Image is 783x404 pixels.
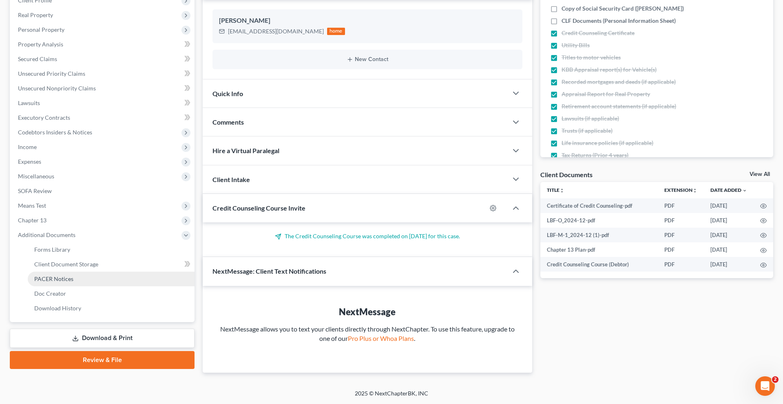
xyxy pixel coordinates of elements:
p: NextMessage allows you to text your clients directly through NextChapter. To use this feature, up... [219,325,516,343]
span: Expenses [18,158,41,165]
td: Certificate of Credit Counseling-pdf [540,198,658,213]
span: Codebtors Insiders & Notices [18,129,92,136]
span: Real Property [18,11,53,18]
span: Additional Documents [18,231,75,238]
span: Property Analysis [18,41,63,48]
td: [DATE] [704,213,754,228]
td: PDF [658,213,704,228]
span: Forms Library [34,246,70,253]
span: Tax Returns (Prior 4 years) [562,151,628,159]
a: Client Document Storage [28,257,195,272]
td: Credit Counseling Course (Debtor) [540,257,658,272]
a: Date Added expand_more [710,187,747,193]
span: Comments [212,118,244,126]
span: Doc Creator [34,290,66,297]
td: PDF [658,198,704,213]
span: Lawsuits (if applicable) [562,114,619,123]
td: Chapter 13 Plan-pdf [540,242,658,257]
td: [DATE] [704,198,754,213]
a: Download & Print [10,329,195,348]
a: SOFA Review [11,184,195,198]
span: CLF Documents (Personal Information Sheet) [562,17,676,25]
span: Appraisal Report for Real Property [562,90,650,98]
a: Unsecured Priority Claims [11,66,195,81]
span: Miscellaneous [18,173,54,180]
a: Unsecured Nonpriority Claims [11,81,195,96]
td: [DATE] [704,242,754,257]
a: Secured Claims [11,52,195,66]
span: Client Intake [212,176,250,183]
span: Titles to motor vehicles [562,53,621,61]
p: The Credit Counseling Course was completed on [DATE] for this case. [212,232,522,240]
td: LBF-M-1_2024-12 (1)-pdf [540,228,658,242]
td: [DATE] [704,228,754,242]
a: Titleunfold_more [547,187,564,193]
div: [EMAIL_ADDRESS][DOMAIN_NAME] [228,27,324,35]
span: Utility Bills [562,41,590,49]
span: Executory Contracts [18,114,70,121]
a: PACER Notices [28,272,195,286]
td: [DATE] [704,257,754,272]
div: NextMessage [219,305,516,318]
span: Recorded mortgages and deeds (if applicable) [562,78,676,86]
div: 2025 © NextChapterBK, INC [159,389,624,404]
a: Lawsuits [11,96,195,110]
span: Credit Counseling Certificate [562,29,635,37]
a: Executory Contracts [11,110,195,125]
span: SOFA Review [18,187,52,194]
span: Copy of Social Security Card ([PERSON_NAME]) [562,4,684,13]
div: home [327,28,345,35]
td: LBF-O_2024-12-pdf [540,213,658,228]
span: Unsecured Priority Claims [18,70,85,77]
a: Doc Creator [28,286,195,301]
span: Personal Property [18,26,64,33]
button: New Contact [219,56,516,63]
td: PDF [658,228,704,242]
span: Life insurance policies (if applicable) [562,139,653,147]
span: 2 [772,376,779,383]
a: Extensionunfold_more [664,187,697,193]
td: PDF [658,242,704,257]
i: unfold_more [692,188,697,193]
span: Client Document Storage [34,261,98,268]
a: Pro Plus or Whoa Plans [348,334,414,342]
span: Trusts (if applicable) [562,127,613,135]
span: Secured Claims [18,55,57,62]
i: expand_more [742,188,747,193]
div: [PERSON_NAME] [219,16,516,26]
a: Download History [28,301,195,316]
span: Credit Counseling Course Invite [212,204,305,212]
i: unfold_more [560,188,564,193]
a: Review & File [10,351,195,369]
td: PDF [658,257,704,272]
span: Income [18,143,37,150]
span: Hire a Virtual Paralegal [212,147,279,154]
span: Lawsuits [18,99,40,106]
div: Client Documents [540,170,593,179]
span: Quick Info [212,90,243,97]
span: Download History [34,305,81,312]
iframe: Intercom live chat [755,376,775,396]
span: Unsecured Nonpriority Claims [18,85,96,92]
a: Forms Library [28,242,195,257]
span: NextMessage: Client Text Notifications [212,267,326,275]
span: PACER Notices [34,275,73,282]
span: Retirement account statements (if applicable) [562,102,676,110]
span: Chapter 13 [18,217,46,224]
span: KBB Appraisal report(s) for Vehicle(s) [562,66,657,74]
a: View All [750,171,770,177]
span: Means Test [18,202,46,209]
a: Property Analysis [11,37,195,52]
